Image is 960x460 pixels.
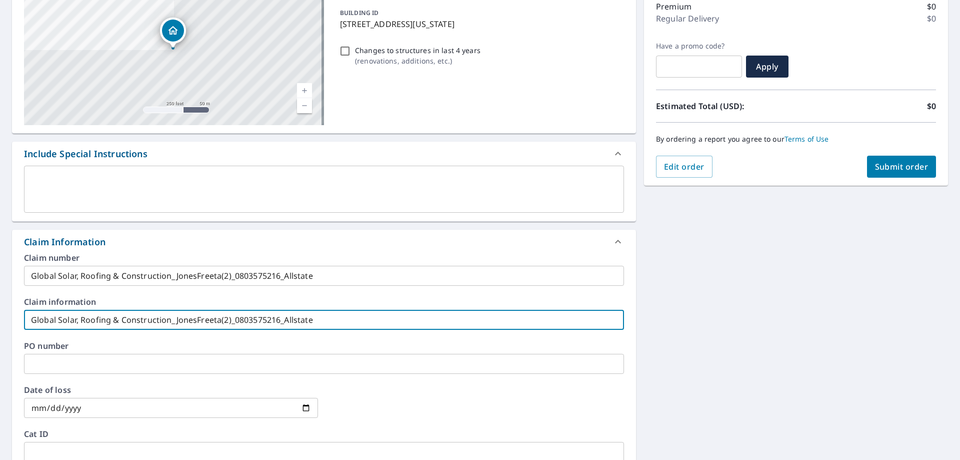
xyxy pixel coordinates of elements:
p: Regular Delivery [656,13,719,25]
div: Include Special Instructions [24,147,147,161]
div: Claim Information [24,235,105,249]
label: Claim number [24,254,624,262]
label: Date of loss [24,386,318,394]
button: Submit order [867,156,936,178]
div: Claim Information [12,230,636,254]
span: Apply [754,61,780,72]
p: Premium [656,1,691,13]
span: Submit order [875,161,928,172]
p: By ordering a report you agree to our [656,135,936,144]
p: Changes to structures in last 4 years [355,45,480,56]
p: $0 [927,100,936,112]
label: PO number [24,342,624,350]
span: Edit order [664,161,704,172]
div: Include Special Instructions [12,142,636,166]
a: Current Level 17, Zoom In [297,83,312,98]
p: $0 [927,13,936,25]
div: Dropped pin, building 1, Residential property, 2205 NE 24th St Oklahoma City, OK 73111 [160,18,186,49]
a: Terms of Use [784,134,829,144]
button: Apply [746,56,788,78]
label: Cat ID [24,430,624,438]
label: Have a promo code? [656,42,742,51]
a: Current Level 17, Zoom Out [297,98,312,113]
p: ( renovations, additions, etc. ) [355,56,480,66]
label: Claim information [24,298,624,306]
p: [STREET_ADDRESS][US_STATE] [340,18,620,30]
button: Edit order [656,156,712,178]
p: BUILDING ID [340,9,378,17]
p: Estimated Total (USD): [656,100,796,112]
p: $0 [927,1,936,13]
